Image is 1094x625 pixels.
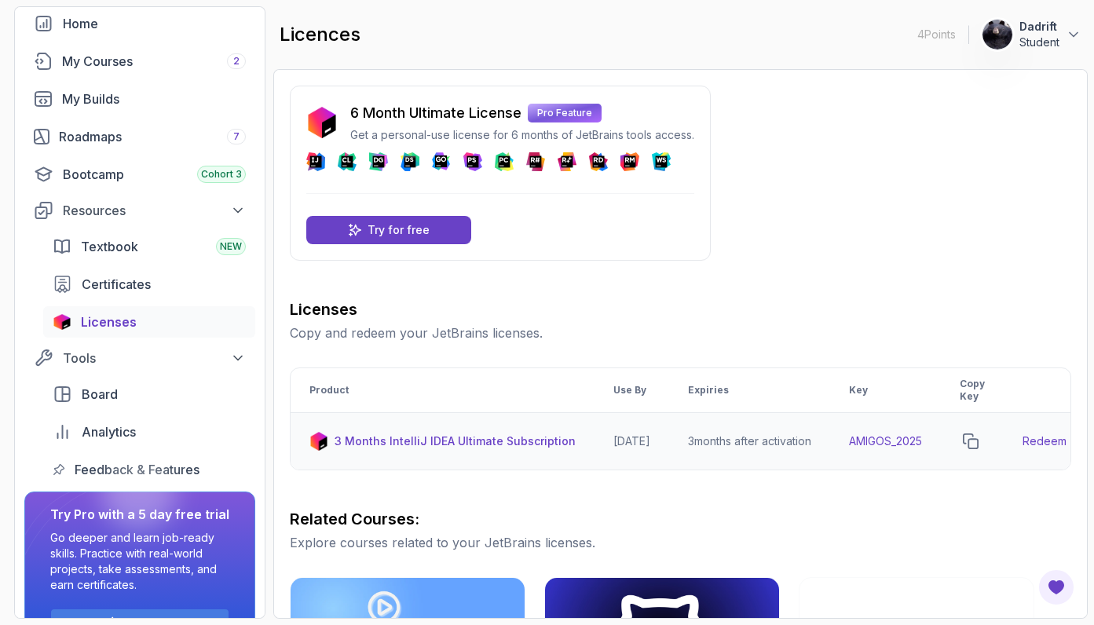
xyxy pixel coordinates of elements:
a: Redeem [1023,433,1067,449]
a: home [24,8,255,39]
h3: Licenses [290,298,1071,320]
span: Textbook [81,237,138,256]
a: bootcamp [24,159,255,190]
a: certificates [43,269,255,300]
div: Tools [63,349,246,367]
p: 4 Points [917,27,956,42]
th: Expiries [669,368,830,413]
th: Key [830,368,941,413]
button: copy-button [960,430,982,452]
p: Go deeper and learn job-ready skills. Practice with real-world projects, take assessments, and ea... [50,530,229,593]
div: Roadmaps [59,127,246,146]
a: board [43,378,255,410]
span: Cohort 3 [201,168,242,181]
p: 6 Month Ultimate License [350,102,521,124]
span: Analytics [82,422,136,441]
p: 3 Months IntelliJ IDEA Ultimate Subscription [335,433,576,449]
button: Open Feedback Button [1037,568,1075,606]
a: courses [24,46,255,77]
span: NEW [220,240,242,253]
span: Licenses [81,312,137,331]
div: Bootcamp [63,165,246,184]
div: Home [63,14,246,33]
a: licenses [43,306,255,338]
span: Feedback & Features [75,460,199,479]
div: My Courses [62,52,246,71]
td: 3 months after activation [669,413,830,470]
button: Tools [24,344,255,372]
th: Use By [595,368,669,413]
p: Student [1019,35,1059,50]
p: Copy and redeem your JetBrains licenses. [290,323,1071,342]
a: roadmaps [24,121,255,152]
h3: Related Courses: [290,508,1071,530]
span: 2 [233,55,240,68]
a: Try for free [306,216,471,244]
span: Board [82,385,118,404]
a: builds [24,83,255,115]
img: jetbrains icon [309,432,328,451]
span: Certificates [82,275,151,294]
p: Dadrift [1019,19,1059,35]
th: Product [291,368,595,413]
p: Try for free [368,222,430,238]
th: Copy Key [941,368,1004,413]
a: feedback [43,454,255,485]
a: textbook [43,231,255,262]
p: Pro Feature [528,104,602,122]
button: Resources [24,196,255,225]
h2: licences [280,22,360,47]
a: analytics [43,416,255,448]
p: Explore courses related to your JetBrains licenses. [290,533,1071,552]
p: Get a personal-use license for 6 months of JetBrains tools access. [350,127,694,143]
img: jetbrains icon [53,314,71,330]
button: user profile imageDadriftStudent [982,19,1081,50]
span: 7 [233,130,240,143]
img: jetbrains icon [306,107,338,138]
td: AMIGOS_2025 [830,413,941,470]
td: [DATE] [595,413,669,470]
img: user profile image [982,20,1012,49]
div: Resources [63,201,246,220]
div: My Builds [62,90,246,108]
